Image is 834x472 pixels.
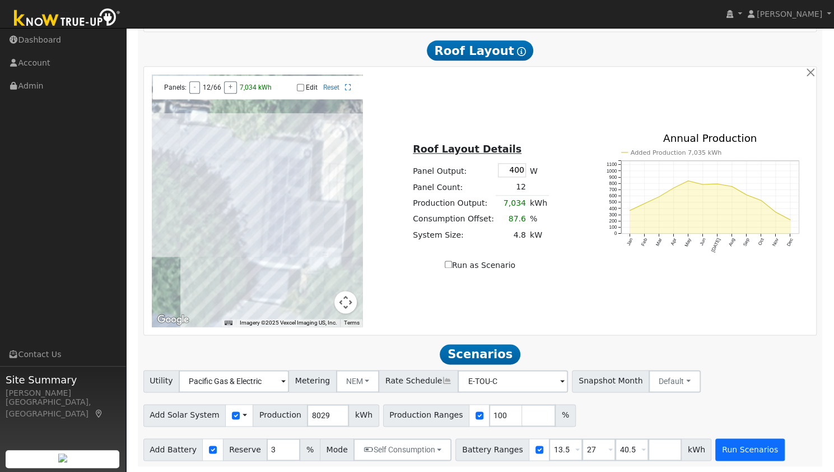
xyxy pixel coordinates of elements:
[517,47,526,56] i: Show Help
[786,238,794,248] text: Dec
[687,180,689,182] circle: onclick=""
[445,261,452,268] input: Run as Scenario
[336,370,380,392] button: NEM
[253,404,307,427] span: Production
[775,211,776,213] circle: onclick=""
[757,237,765,247] text: Oct
[757,10,822,18] span: [PERSON_NAME]
[225,319,232,327] button: Keyboard shortcuts
[58,454,67,462] img: retrieve
[440,344,520,364] span: Scenarios
[411,161,496,179] td: Panel Output:
[496,179,528,196] td: 12
[353,438,451,461] button: Self Consumption
[224,81,237,94] button: +
[427,40,534,61] span: Roof Layout
[771,237,780,247] text: Nov
[528,195,549,211] td: kWh
[760,200,762,201] circle: onclick=""
[609,206,617,211] text: 400
[643,203,645,205] circle: onclick=""
[663,133,757,145] text: Annual Production
[609,193,617,199] text: 600
[609,212,617,218] text: 300
[731,186,733,187] circle: onclick=""
[223,438,268,461] span: Reserve
[239,320,337,326] span: Imagery ©2025 Vexcel Imaging US, Inc.
[320,438,354,461] span: Mode
[179,370,289,392] input: Select a Utility
[654,237,663,247] text: Mar
[306,84,318,91] label: Edit
[240,84,272,91] span: 7,034 kWh
[673,187,674,189] circle: onclick=""
[143,438,203,461] span: Add Battery
[411,179,496,196] td: Panel Count:
[458,370,568,392] input: Select a Rate Schedule
[609,200,617,205] text: 500
[164,84,187,91] span: Panels:
[658,196,660,198] circle: onclick=""
[789,219,791,221] circle: onclick=""
[6,387,120,399] div: [PERSON_NAME]
[411,195,496,211] td: Production Output:
[614,231,617,237] text: 0
[334,291,357,313] button: Map camera controls
[155,312,192,327] a: Open this area in Google Maps (opens a new window)
[698,237,707,247] text: Jun
[300,438,320,461] span: %
[742,237,750,247] text: Sep
[606,162,617,168] text: 1100
[8,6,126,31] img: Know True-Up
[345,84,351,91] a: Full Screen
[609,174,617,180] text: 900
[413,144,521,155] u: Roof Layout Details
[6,372,120,387] span: Site Summary
[6,396,120,420] div: [GEOGRAPHIC_DATA], [GEOGRAPHIC_DATA]
[445,260,515,271] label: Run as Scenario
[455,438,529,461] span: Battery Ranges
[528,227,549,243] td: kW
[609,218,617,224] text: 200
[348,404,379,427] span: kWh
[143,370,180,392] span: Utility
[715,438,784,461] button: Run Scenarios
[625,237,633,247] text: Jan
[606,168,617,174] text: 1000
[496,227,528,243] td: 4.8
[383,404,469,427] span: Production Ranges
[203,84,221,91] span: 12/66
[628,210,630,211] circle: onclick=""
[288,370,337,392] span: Metering
[555,404,575,427] span: %
[640,237,648,247] text: Feb
[609,187,617,192] text: 700
[343,320,359,326] a: Terms
[496,195,528,211] td: 7,034
[94,409,104,418] a: Map
[609,225,617,230] text: 100
[727,237,735,247] text: Aug
[143,404,226,427] span: Add Solar System
[716,183,718,185] circle: onclick=""
[496,211,528,227] td: 87.6
[702,184,703,186] circle: onclick=""
[323,84,339,91] a: Reset
[528,161,549,179] td: W
[189,81,200,94] button: -
[572,370,649,392] span: Snapshot Month
[411,211,496,227] td: Consumption Offset:
[746,194,747,196] circle: onclick=""
[411,227,496,243] td: System Size:
[669,237,678,246] text: Apr
[630,149,721,156] text: Added Production 7,035 kWh
[710,238,721,253] text: [DATE]
[155,312,192,327] img: Google
[681,438,711,461] span: kWh
[649,370,701,392] button: Default
[683,237,692,248] text: May
[609,181,617,186] text: 800
[379,370,458,392] span: Rate Schedule
[528,211,549,227] td: %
